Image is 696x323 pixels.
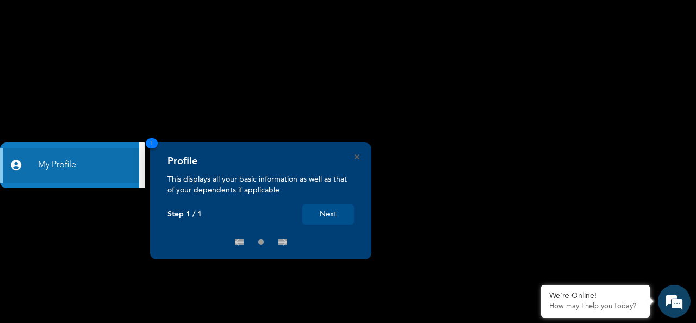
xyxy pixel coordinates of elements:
[302,204,354,225] button: Next
[167,174,354,196] p: This displays all your basic information as well as that of your dependents if applicable
[355,154,359,159] button: Close
[549,291,642,301] div: We're Online!
[167,210,202,219] p: Step 1 / 1
[549,302,642,311] p: How may I help you today?
[167,156,197,167] h4: Profile
[146,138,158,148] span: 1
